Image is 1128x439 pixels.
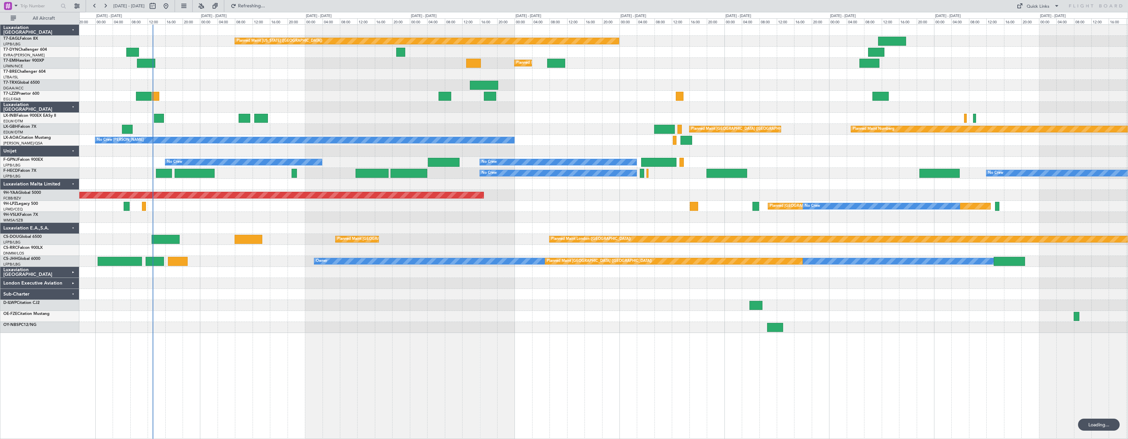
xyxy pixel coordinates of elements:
[3,312,50,316] a: OE-FZECitation Mustang
[1027,3,1049,10] div: Quick Links
[3,213,20,217] span: 9H-VSLK
[619,18,637,24] div: 00:00
[3,202,17,206] span: 9H-LPZ
[567,18,584,24] div: 12:00
[410,18,427,24] div: 00:00
[253,18,270,24] div: 12:00
[97,135,144,145] div: No Crew [PERSON_NAME]
[3,169,36,173] a: F-HECDFalcon 7X
[462,18,480,24] div: 12:00
[201,13,227,19] div: [DATE] - [DATE]
[3,119,23,124] a: EDLW/DTM
[812,18,829,24] div: 20:00
[95,18,113,24] div: 00:00
[323,18,340,24] div: 04:00
[3,191,18,195] span: 9H-YAA
[228,1,268,11] button: Refreshing...
[3,92,39,96] a: T7-LZZIPraetor 600
[3,158,43,162] a: F-GPNJFalcon 900EX
[3,235,19,239] span: CS-DOU
[934,18,951,24] div: 00:00
[1091,18,1109,24] div: 12:00
[3,64,23,69] a: LFMN/NCE
[3,163,21,168] a: LFPB/LBG
[235,18,252,24] div: 08:00
[516,13,541,19] div: [DATE] - [DATE]
[829,18,846,24] div: 00:00
[805,201,820,211] div: No Crew
[3,59,16,63] span: T7-EMI
[3,262,21,267] a: LFPB/LBG
[759,18,777,24] div: 08:00
[3,141,43,146] a: [PERSON_NAME]/QSA
[3,257,40,261] a: CS-JHHGlobal 6000
[550,18,567,24] div: 08:00
[3,70,17,74] span: T7-BRE
[777,18,794,24] div: 12:00
[515,18,532,24] div: 00:00
[3,48,18,52] span: T7-DYN
[1078,419,1120,431] div: Loading...
[340,18,357,24] div: 08:00
[3,246,43,250] a: CS-RRCFalcon 900LX
[3,235,42,239] a: CS-DOUGlobal 6500
[3,169,18,173] span: F-HECD
[1004,18,1021,24] div: 16:00
[864,18,881,24] div: 08:00
[1056,18,1074,24] div: 04:00
[1074,18,1091,24] div: 08:00
[78,18,95,24] div: 20:00
[969,18,986,24] div: 08:00
[445,18,462,24] div: 08:00
[3,125,36,129] a: LX-GBHFalcon 7X
[830,13,856,19] div: [DATE] - [DATE]
[3,37,38,41] a: T7-EAGLFalcon 8X
[1040,13,1066,19] div: [DATE] - [DATE]
[3,53,45,58] a: EVRA/[PERSON_NAME]
[7,13,72,24] button: All Aircraft
[1013,1,1063,11] button: Quick Links
[584,18,602,24] div: 16:00
[547,256,652,266] div: Planned Maint [GEOGRAPHIC_DATA] ([GEOGRAPHIC_DATA])
[935,13,961,19] div: [DATE] - [DATE]
[17,16,70,21] span: All Aircraft
[3,158,18,162] span: F-GPNJ
[167,157,182,167] div: No Crew
[951,18,969,24] div: 04:00
[337,234,442,244] div: Planned Maint [GEOGRAPHIC_DATA] ([GEOGRAPHIC_DATA])
[20,1,59,11] input: Trip Number
[3,301,17,305] span: D-ILWP
[3,136,51,140] a: LX-AOACitation Mustang
[113,3,145,9] span: [DATE] - [DATE]
[3,136,19,140] span: LX-AOA
[899,18,916,24] div: 16:00
[1109,18,1126,24] div: 16:00
[200,18,217,24] div: 00:00
[3,81,40,85] a: T7-TRXGlobal 6500
[3,240,21,245] a: LFPB/LBG
[3,125,18,129] span: LX-GBH
[165,18,183,24] div: 16:00
[3,97,21,102] a: EGLF/FAB
[3,202,38,206] a: 9H-LPZLegacy 500
[3,251,24,256] a: DNMM/LOS
[3,174,21,179] a: LFPB/LBG
[3,257,18,261] span: CS-JHH
[3,323,19,327] span: OY-NBS
[237,36,322,46] div: Planned Maint [US_STATE] ([GEOGRAPHIC_DATA])
[1021,18,1039,24] div: 20:00
[148,18,165,24] div: 12:00
[375,18,392,24] div: 16:00
[3,218,23,223] a: WMSA/SZB
[357,18,375,24] div: 12:00
[847,18,864,24] div: 04:00
[853,124,894,134] div: Planned Maint Nurnberg
[411,13,437,19] div: [DATE] - [DATE]
[3,191,41,195] a: 9H-YAAGlobal 5000
[130,18,148,24] div: 08:00
[988,168,1003,178] div: No Crew
[316,256,327,266] div: Owner
[3,196,21,201] a: FCBB/BZV
[306,13,332,19] div: [DATE] - [DATE]
[707,18,724,24] div: 20:00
